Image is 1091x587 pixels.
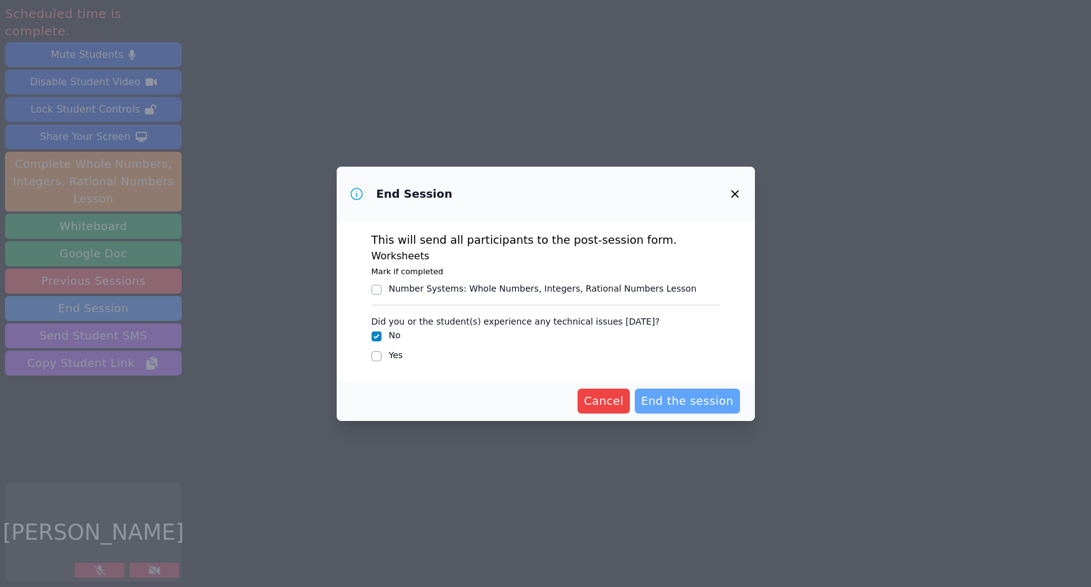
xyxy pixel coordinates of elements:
button: End the session [635,389,740,414]
small: Mark if completed [372,267,444,276]
span: Cancel [584,392,624,410]
label: Yes [389,350,403,360]
h3: Worksheets [372,249,720,264]
h3: End Session [377,187,452,201]
span: End the session [641,392,734,410]
div: Number Systems : Whole Numbers, Integers, Rational Numbers Lesson [389,282,697,295]
legend: Did you or the student(s) experience any technical issues [DATE]? [372,310,660,329]
button: Cancel [578,389,630,414]
label: No [389,330,401,340]
p: This will send all participants to the post-session form. [372,231,720,249]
